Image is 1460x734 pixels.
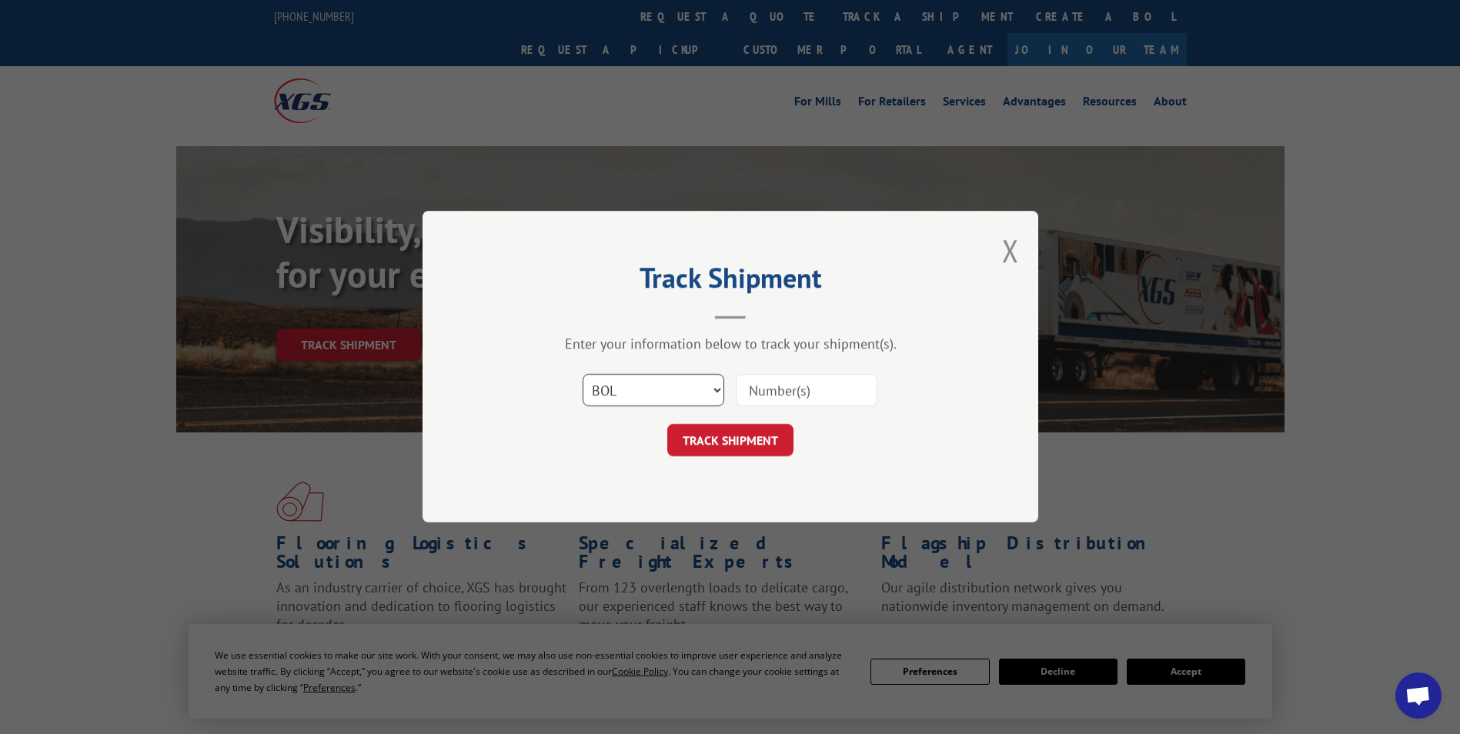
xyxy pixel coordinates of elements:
a: Open chat [1395,672,1442,719]
button: TRACK SHIPMENT [667,425,793,457]
h2: Track Shipment [499,267,961,296]
input: Number(s) [736,375,877,407]
button: Close modal [1002,230,1019,271]
div: Enter your information below to track your shipment(s). [499,335,961,353]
